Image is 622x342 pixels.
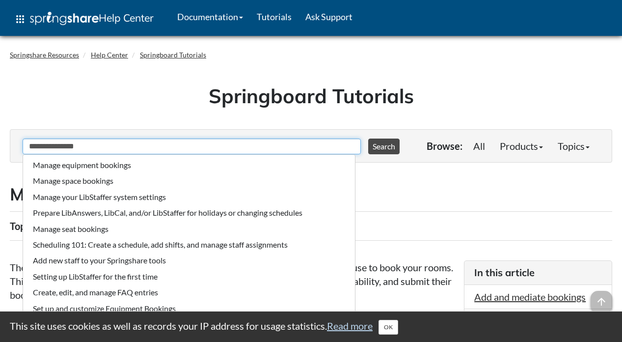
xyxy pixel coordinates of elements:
li: Manage space bookings [28,173,350,189]
ul: Suggested results [23,154,355,319]
li: Manage seat bookings [28,221,350,237]
a: apps Help Center [7,4,161,34]
div: Topics: [10,217,42,235]
a: Add and mediate bookings [474,291,586,303]
button: Search [368,139,400,154]
a: Tutorials [250,4,298,29]
a: Help Center [91,51,128,59]
p: Browse: [427,139,462,153]
span: arrow_upward [591,291,612,313]
a: Read more [327,320,373,332]
span: apps [14,13,26,25]
a: arrow_upward [591,292,612,304]
li: Create, edit, and manage FAQ entries [28,285,350,300]
li: Setting up LibStaffer for the first time [28,269,350,285]
a: Products [492,136,550,156]
span: Help Center [99,11,154,24]
li: Prepare LibAnswers, LibCal, and/or LibStaffer for holidays or changing schedules [28,205,350,221]
li: Manage your LibStaffer system settings [28,189,350,205]
a: Springshare Resources [10,51,79,59]
h1: Springboard Tutorials [17,82,605,110]
a: All [466,136,492,156]
h2: Manage space bookings [10,182,612,206]
a: Springboard Tutorials [140,51,206,59]
li: Set up and customize Equipment Bookings [28,301,350,316]
a: Ask Support [298,4,359,29]
img: Springshare [30,12,99,25]
li: Manage equipment bookings [28,157,350,173]
h3: In this article [474,266,602,280]
p: The module provides your patrons with a dedicated interface that they can use to book your rooms.... [10,260,454,302]
a: Topics [550,136,597,156]
a: Documentation [170,4,250,29]
li: Scheduling 101: Create a schedule, add shifts, and manage staff assignments [28,237,350,253]
button: Close [379,320,398,335]
li: Add new staff to your Springshare tools [28,253,350,268]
